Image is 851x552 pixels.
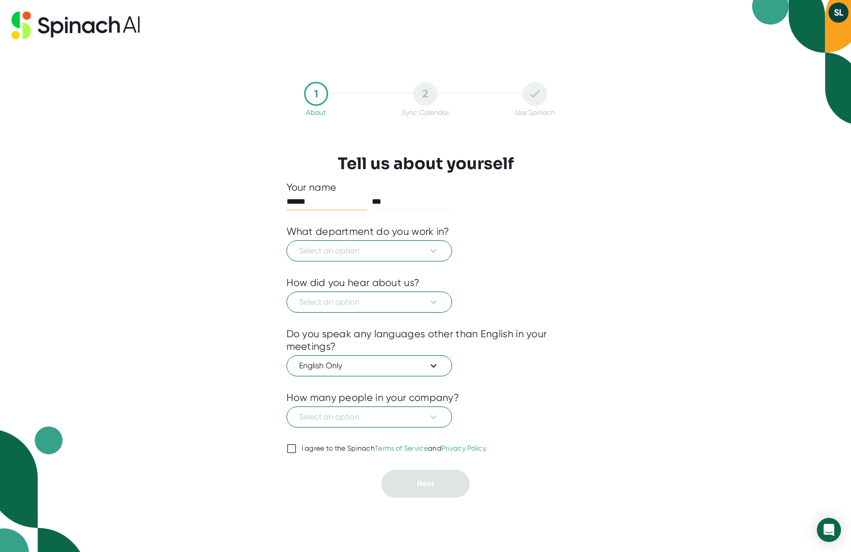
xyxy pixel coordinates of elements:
[287,355,452,376] button: English Only
[287,240,452,261] button: Select an option
[381,470,470,498] button: Next
[304,82,328,106] div: 1
[287,406,452,428] button: Select an option
[375,444,428,452] a: Terms of Service
[287,277,420,289] div: How did you hear about us?
[828,3,848,23] button: SL
[306,108,326,116] div: About
[287,391,460,404] div: How many people in your company?
[442,444,486,452] a: Privacy Policy
[402,108,449,116] div: Sync Calendar
[287,181,565,194] div: Your name
[417,479,434,488] span: Next
[287,292,452,313] button: Select an option
[817,518,841,542] div: Open Intercom Messenger
[299,411,440,423] span: Select an option
[299,245,440,257] span: Select an option
[338,154,514,173] h3: Tell us about yourself
[302,444,487,453] div: I agree to the Spinach and
[299,360,440,372] span: English Only
[515,108,555,116] div: Use Spinach
[287,225,450,238] div: What department do you work in?
[413,82,438,106] div: 2
[287,328,565,353] div: Do you speak any languages other than English in your meetings?
[299,296,440,308] span: Select an option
